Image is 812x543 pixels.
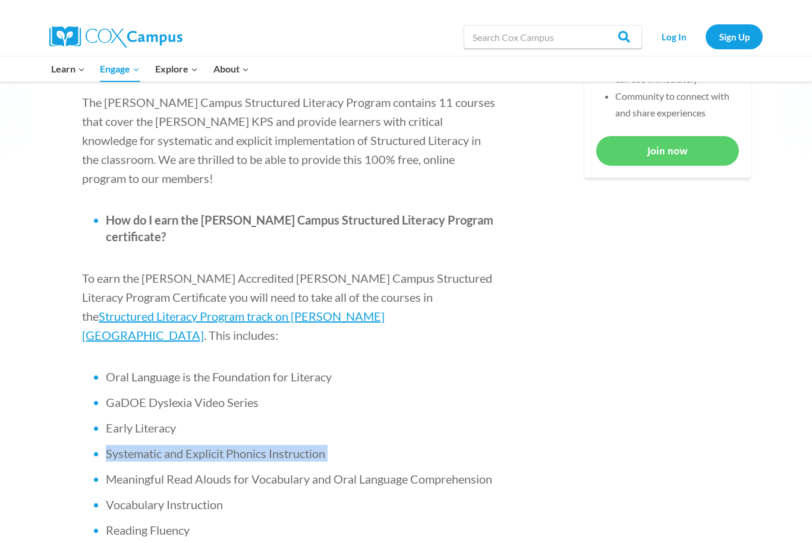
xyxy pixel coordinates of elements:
[706,24,763,49] a: Sign Up
[204,328,278,342] span: . This includes:
[106,421,176,435] span: Early Literacy
[648,24,700,49] a: Log In
[82,95,495,185] span: The [PERSON_NAME] Campus Structured Literacy Program contains 11 courses that cover the [PERSON_N...
[49,26,182,48] img: Cox Campus
[106,472,492,486] span: Meaningful Read Alouds for Vocabulary and Oral Language Comprehension
[147,56,206,81] button: Child menu of Explore
[93,56,148,81] button: Child menu of Engage
[43,56,256,81] nav: Primary Navigation
[648,24,763,49] nav: Secondary Navigation
[464,25,642,49] input: Search Cox Campus
[106,370,332,384] span: Oral Language is the Foundation for Literacy
[106,497,223,512] span: Vocabulary Instruction
[615,88,739,122] li: Community to connect with and share experiences
[43,56,93,81] button: Child menu of Learn
[106,523,190,537] span: Reading Fluency
[106,213,493,244] span: How do I earn the [PERSON_NAME] Campus Structured Literacy Program certificate?
[596,136,739,165] a: Join now
[82,309,385,342] a: Structured Literacy Program track on [PERSON_NAME][GEOGRAPHIC_DATA]
[82,271,492,323] span: To earn the [PERSON_NAME] Accredited [PERSON_NAME] Campus Structured Literacy Program Certificate...
[206,56,257,81] button: Child menu of About
[106,446,325,460] span: Systematic and Explicit Phonics Instruction
[106,395,259,409] span: GaDOE Dyslexia Video Series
